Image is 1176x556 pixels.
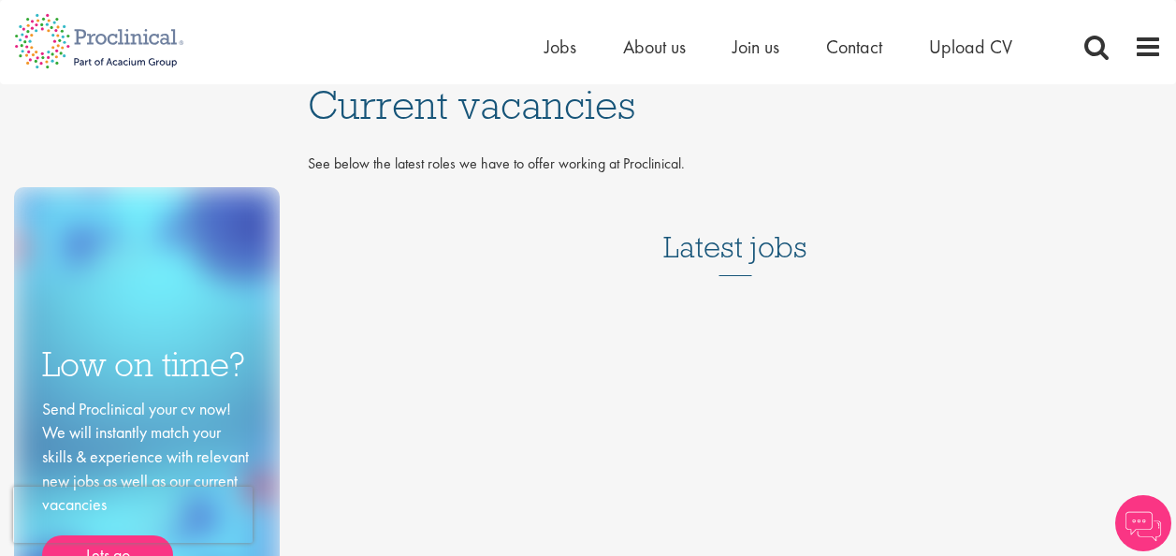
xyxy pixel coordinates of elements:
h3: Low on time? [42,346,252,383]
a: Upload CV [929,35,1012,59]
a: Contact [826,35,882,59]
a: About us [623,35,686,59]
img: Chatbot [1115,495,1171,551]
a: Join us [733,35,779,59]
iframe: reCAPTCHA [13,487,253,543]
a: Jobs [544,35,576,59]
